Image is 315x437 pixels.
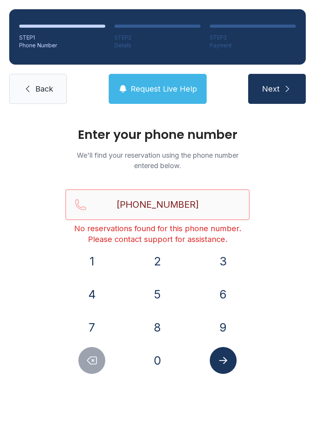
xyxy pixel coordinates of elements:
button: 9 [210,314,237,341]
p: We'll find your reservation using the phone number entered below. [65,150,250,171]
button: 5 [144,281,171,308]
div: Phone Number [19,42,105,49]
button: 8 [144,314,171,341]
button: Delete number [78,347,105,374]
h1: Enter your phone number [65,128,250,141]
button: 4 [78,281,105,308]
span: Back [35,83,53,94]
div: STEP 3 [210,34,296,42]
button: 7 [78,314,105,341]
div: STEP 1 [19,34,105,42]
button: 0 [144,347,171,374]
span: Request Live Help [131,83,197,94]
button: 6 [210,281,237,308]
input: Reservation phone number [65,189,250,220]
span: Next [262,83,280,94]
div: No reservations found for this phone number. Please contact support for assistance. [65,223,250,245]
div: Payment [210,42,296,49]
div: Details [114,42,201,49]
div: STEP 2 [114,34,201,42]
button: 3 [210,248,237,275]
button: 1 [78,248,105,275]
button: Submit lookup form [210,347,237,374]
button: 2 [144,248,171,275]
